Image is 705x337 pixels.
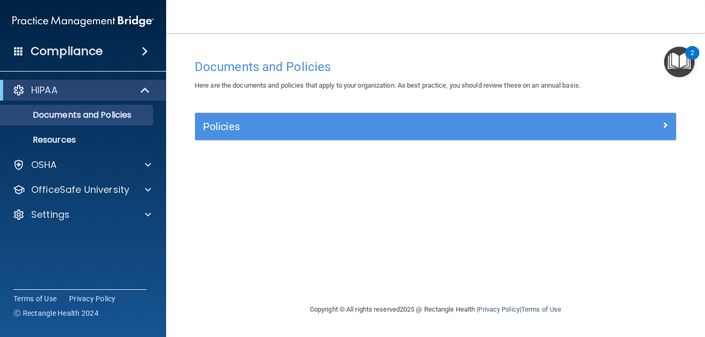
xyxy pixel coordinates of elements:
div: Copyright © All rights reserved 2025 @ Rectangle Health | | [246,293,625,326]
a: Terms of Use [13,293,57,304]
a: Policies [203,118,668,135]
p: OfficeSafe University [31,184,129,196]
h5: Policies [203,121,548,132]
a: OfficeSafe University [12,184,151,196]
p: HIPAA [31,84,58,96]
span: Ⓒ Rectangle Health 2024 [13,308,99,318]
p: OSHA [31,159,57,171]
p: Settings [31,208,70,221]
iframe: Drift Widget Chat Controller [525,263,693,305]
a: Privacy Policy [69,293,116,304]
div: 2 [690,53,694,66]
p: Resources [7,135,148,145]
a: OSHA [12,159,151,171]
h4: Documents and Policies [195,60,676,74]
a: Terms of Use [521,305,561,313]
button: Open Resource Center, 2 new notifications [664,47,695,77]
a: HIPAA [12,84,151,96]
span: Here are the documents and policies that apply to your organization. As best practice, you should... [195,81,580,89]
a: Settings [12,208,151,221]
h4: Compliance [31,44,103,59]
img: PMB logo [12,11,154,32]
p: Documents and Policies [7,110,148,120]
a: Privacy Policy [478,305,519,313]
